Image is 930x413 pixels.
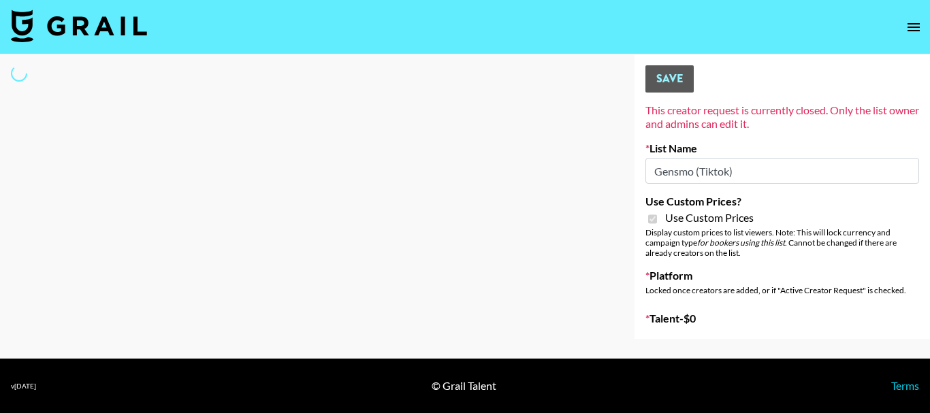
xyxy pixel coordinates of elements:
label: Use Custom Prices? [645,195,919,208]
em: for bookers using this list [697,237,785,248]
label: Platform [645,269,919,282]
div: v [DATE] [11,382,36,391]
label: List Name [645,142,919,155]
div: Display custom prices to list viewers. Note: This will lock currency and campaign type . Cannot b... [645,227,919,258]
button: open drawer [900,14,927,41]
label: Talent - $ 0 [645,312,919,325]
button: Save [645,65,694,93]
a: Terms [891,379,919,392]
div: © Grail Talent [432,379,496,393]
div: Locked once creators are added, or if "Active Creator Request" is checked. [645,285,919,295]
span: Use Custom Prices [665,211,754,225]
img: Grail Talent [11,10,147,42]
div: This creator request is currently closed. Only the list owner and admins can edit it. [645,103,919,131]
